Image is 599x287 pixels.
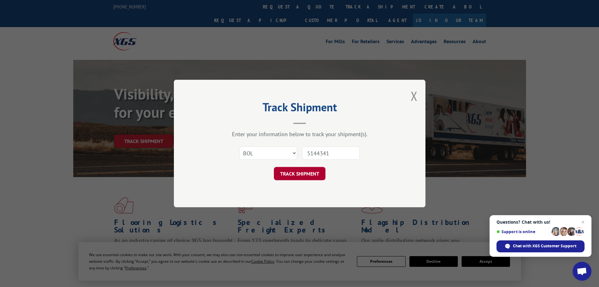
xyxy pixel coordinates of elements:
[205,130,394,138] div: Enter your information below to track your shipment(s).
[205,103,394,115] h2: Track Shipment
[496,229,549,234] span: Support is online
[496,240,585,252] span: Chat with XGS Customer Support
[411,88,418,104] button: Close modal
[513,243,576,249] span: Chat with XGS Customer Support
[302,146,360,160] input: Number(s)
[274,167,325,180] button: TRACK SHIPMENT
[496,220,585,225] span: Questions? Chat with us!
[573,262,591,281] a: Open chat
